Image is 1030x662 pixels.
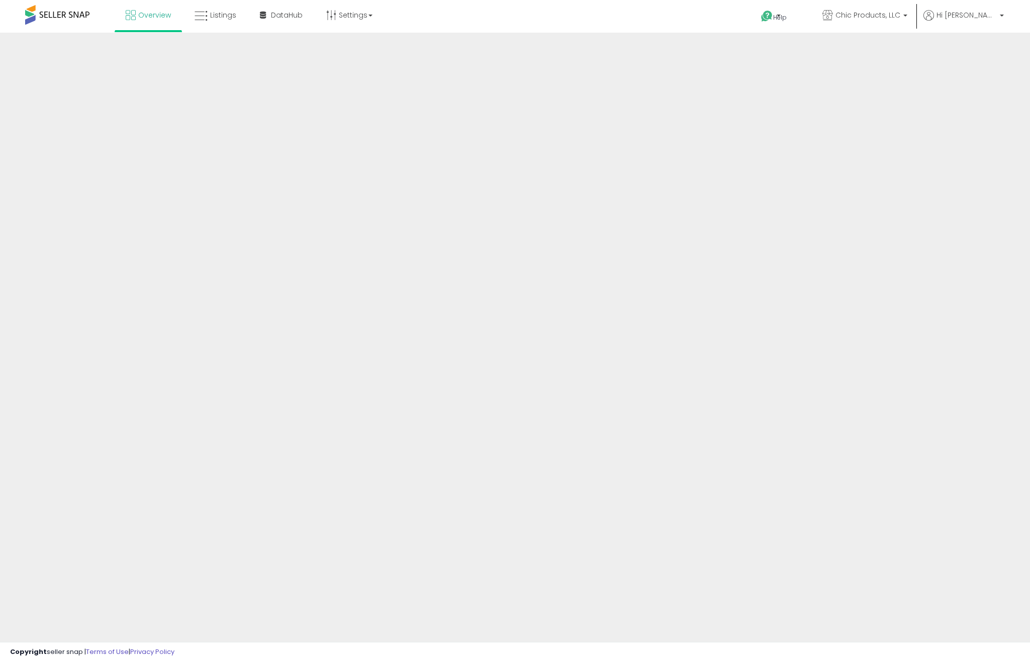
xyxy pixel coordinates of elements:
[761,10,773,23] i: Get Help
[271,10,303,20] span: DataHub
[923,10,1004,33] a: Hi [PERSON_NAME]
[210,10,236,20] span: Listings
[773,13,787,22] span: Help
[753,3,806,33] a: Help
[937,10,997,20] span: Hi [PERSON_NAME]
[138,10,171,20] span: Overview
[835,10,900,20] span: Chic Products, LLC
